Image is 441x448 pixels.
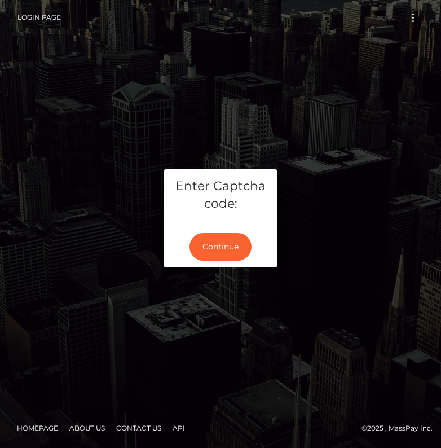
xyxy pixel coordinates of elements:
[173,178,268,213] h5: Enter Captcha code:
[112,419,166,437] a: Contact Us
[65,419,109,437] a: About Us
[168,419,189,437] a: API
[403,10,424,25] button: Toggle navigation
[17,6,61,29] a: Login Page
[12,419,63,437] a: Homepage
[8,422,433,434] div: © 2025 , MassPay Inc.
[189,233,252,261] button: Continue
